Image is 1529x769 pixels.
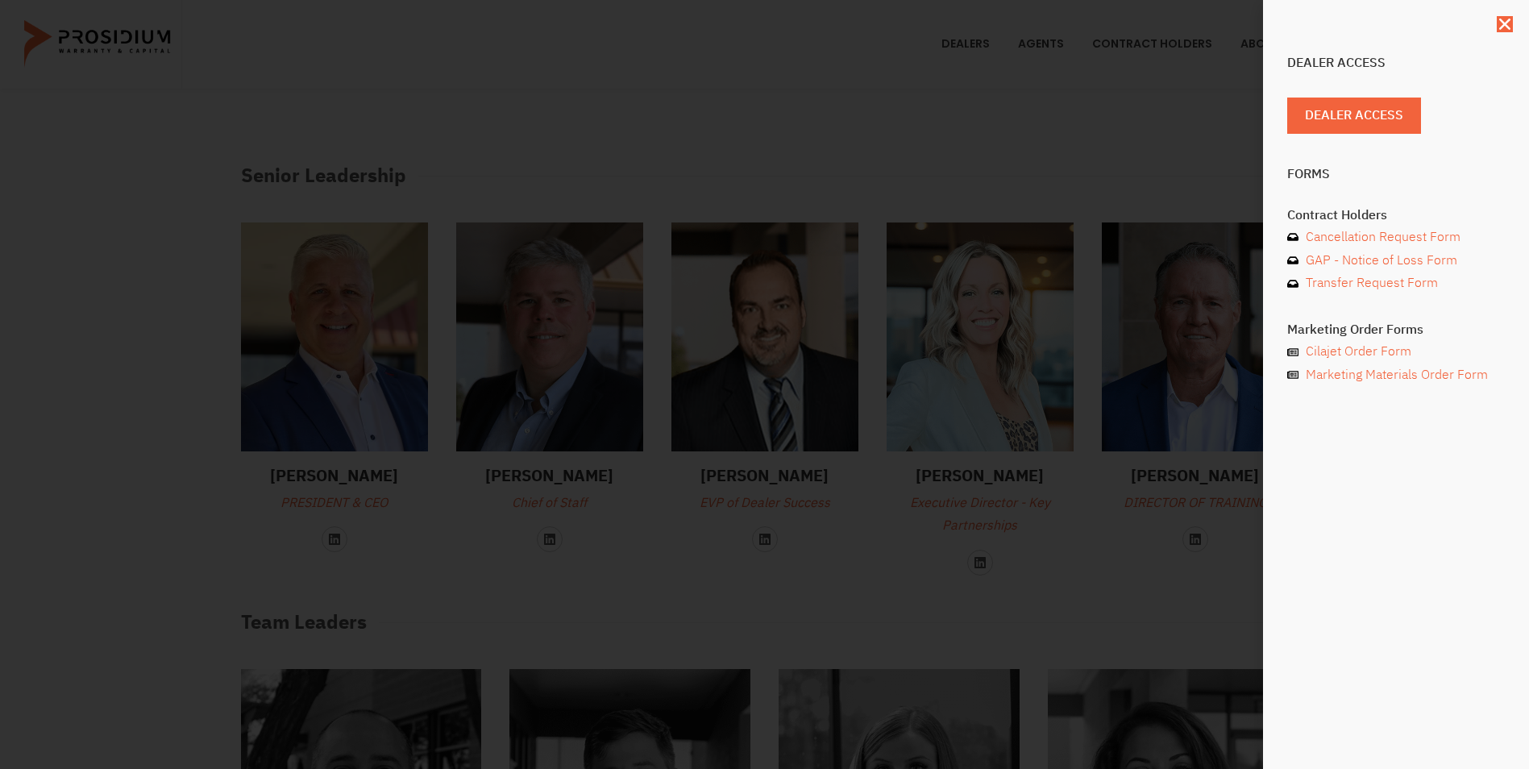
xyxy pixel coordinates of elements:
[1305,104,1403,127] span: Dealer Access
[1287,98,1421,134] a: Dealer Access
[1287,226,1505,249] a: Cancellation Request Form
[1302,272,1438,295] span: Transfer Request Form
[1287,56,1505,69] h4: Dealer Access
[1287,364,1505,387] a: Marketing Materials Order Form
[1497,16,1513,32] a: Close
[1302,340,1411,364] span: Cilajet Order Form
[1302,226,1460,249] span: Cancellation Request Form
[1287,249,1505,272] a: GAP - Notice of Loss Form
[1287,209,1505,222] h4: Contract Holders
[1302,249,1457,272] span: GAP - Notice of Loss Form
[1302,364,1488,387] span: Marketing Materials Order Form
[1287,323,1505,336] h4: Marketing Order Forms
[1287,272,1505,295] a: Transfer Request Form
[1287,340,1505,364] a: Cilajet Order Form
[1287,168,1505,181] h4: Forms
